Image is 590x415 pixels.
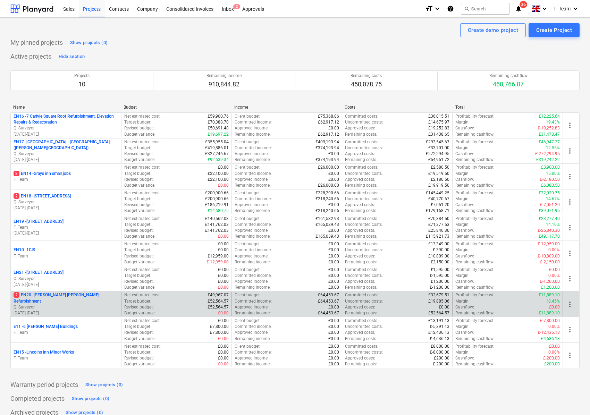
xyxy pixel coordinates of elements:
div: EN21 -[STREET_ADDRESS]Q. Surveyor[DATE]-[DATE] [14,270,118,287]
span: more_vert [566,325,574,334]
i: keyboard_arrow_down [433,5,441,13]
p: £19,919.50 [428,183,449,188]
p: £141,762.03 [205,222,229,228]
p: £32,020.75 [539,190,560,196]
p: Approved costs : [345,125,375,131]
p: F. Team [14,355,118,361]
p: Net estimated cost : [124,216,161,222]
p: £161,532.93 [315,216,339,222]
p: Remaining cashflow : [455,208,495,214]
p: Budget variance : [124,132,155,137]
p: Approved costs : [345,228,375,234]
p: £19,697.22 [208,132,229,137]
p: £0.00 [549,267,560,273]
p: Profitability forecast : [455,216,495,222]
span: F. Team [554,6,571,11]
p: Target budget : [124,247,151,253]
p: Uncommitted costs : [345,119,383,125]
p: Remaining costs : [345,183,377,188]
div: EN16 -7 Carlyle Square Roof Refurbishment, Elevation Repairs & RedecorationQ. Surveyor[DATE]-[DATE] [14,113,118,137]
p: Approved costs : [345,202,375,208]
p: Committed costs : [345,190,378,196]
p: Remaining cashflow : [455,234,495,239]
p: £71,377.53 [428,222,449,228]
button: Create demo project [460,23,526,37]
p: Approved income : [235,202,269,208]
p: £0.00 [328,177,339,183]
p: Client budget : [235,113,261,119]
i: notifications [515,5,522,13]
p: Q. Surveyor [14,125,118,131]
p: £165,039.43 [315,222,339,228]
p: Uncommitted costs : [345,247,383,253]
p: 450,078.75 [351,80,382,88]
p: £7,051.20 [431,202,449,208]
p: Revised budget : [124,151,154,157]
div: Budget [124,105,228,110]
p: F. Team [14,330,118,336]
p: Committed costs : [345,267,378,273]
p: Net estimated cost : [124,190,161,196]
p: £-10,809.00 [538,253,560,259]
p: Target budget : [124,273,151,279]
p: £0.00 [218,273,229,279]
p: Committed income : [235,222,272,228]
p: Client budget : [235,190,261,196]
p: £40,770.67 [428,196,449,202]
p: Committed costs : [345,113,378,119]
p: £6,080.50 [541,183,560,188]
p: Remaining costs : [345,208,377,214]
p: Net estimated cost : [124,267,161,273]
p: £0.00 [218,267,229,273]
p: £200,900.66 [205,190,229,196]
p: £218,240.66 [315,196,339,202]
p: 14.67% [546,196,560,202]
p: £54,951.72 [428,157,449,163]
p: Remaining cashflow : [455,183,495,188]
p: F. Team [14,253,118,259]
p: Client budget : [235,267,261,273]
span: 36 [520,1,527,8]
p: Q. Surveyor [14,304,118,310]
span: more_vert [566,172,574,181]
p: £165,039.43 [315,234,339,239]
p: Profitability forecast : [455,267,495,273]
p: Cashflow : [455,125,474,131]
p: Committed costs : [345,241,378,247]
span: 2 [233,4,240,9]
button: Show projects (0) [70,393,111,404]
p: Target budget : [124,222,151,228]
p: £-2,180.50 [540,177,560,183]
span: more_vert [566,351,574,359]
p: £39,071.95 [539,208,560,214]
iframe: Chat Widget [555,382,590,415]
p: £319,242.22 [536,157,560,163]
p: £50,691.48 [208,125,229,131]
p: Client budget : [235,164,261,170]
i: keyboard_arrow_down [540,5,549,13]
p: £92,639.34 [208,157,229,163]
p: Margin : [455,119,470,125]
p: Remaining costs [351,73,382,79]
p: Committed income : [235,273,272,279]
p: Approved costs : [345,253,375,259]
p: Remaining costs : [345,234,377,239]
div: EN15 -Lincolns Inn Minor WorksF. Team [14,349,118,361]
p: E11 - 6 [PERSON_NAME] Buildings [14,324,78,330]
p: F. Team [14,225,118,230]
p: Cashflow : [455,202,474,208]
p: Revised budget : [124,228,154,234]
p: £141,762.03 [205,228,229,234]
p: £1,595.00 [431,267,449,273]
span: 2 [14,292,19,298]
p: £115,921.73 [426,234,449,239]
div: 2EN20 -[PERSON_NAME] [PERSON_NAME] - RefurbishmentQ. Surveyor[DATE]-[DATE] [14,292,118,316]
p: Committed income : [235,247,272,253]
p: [DATE] - [DATE] [14,230,118,236]
div: Costs [345,105,449,110]
p: 19.43% [546,119,560,125]
p: Target budget : [124,171,151,177]
div: Show projects (0) [70,39,108,47]
p: £0.00 [328,259,339,265]
p: Uncommitted costs : [345,196,383,202]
